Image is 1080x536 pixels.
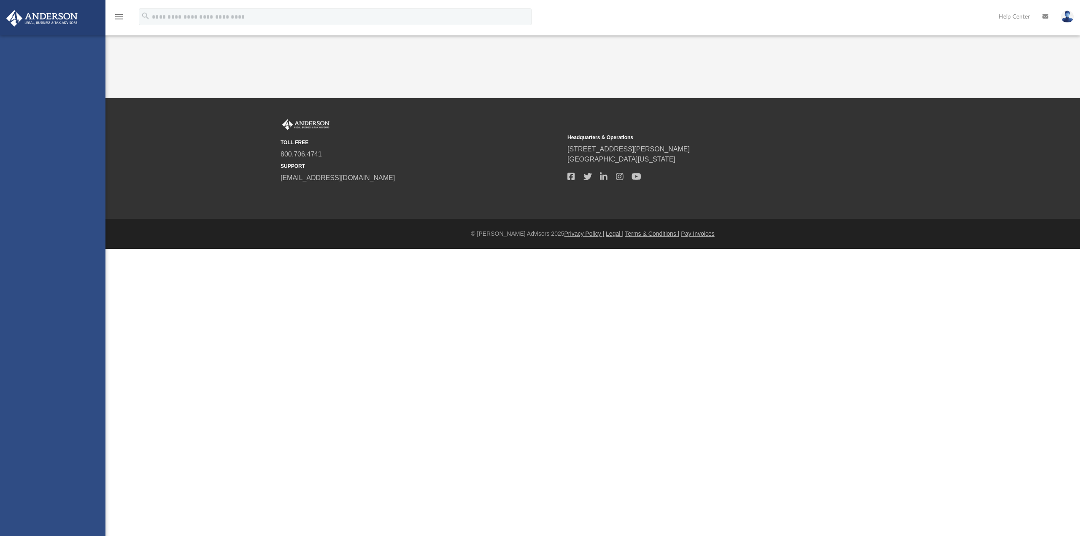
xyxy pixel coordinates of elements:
[681,230,714,237] a: Pay Invoices
[567,145,690,153] a: [STREET_ADDRESS][PERSON_NAME]
[114,12,124,22] i: menu
[625,230,680,237] a: Terms & Conditions |
[1061,11,1074,23] img: User Pic
[281,162,562,170] small: SUPPORT
[281,151,322,158] a: 800.706.4741
[141,11,150,21] i: search
[4,10,80,27] img: Anderson Advisors Platinum Portal
[606,230,624,237] a: Legal |
[281,139,562,146] small: TOLL FREE
[105,229,1080,238] div: © [PERSON_NAME] Advisors 2025
[567,156,675,163] a: [GEOGRAPHIC_DATA][US_STATE]
[567,134,848,141] small: Headquarters & Operations
[114,16,124,22] a: menu
[281,119,331,130] img: Anderson Advisors Platinum Portal
[281,174,395,181] a: [EMAIL_ADDRESS][DOMAIN_NAME]
[564,230,605,237] a: Privacy Policy |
